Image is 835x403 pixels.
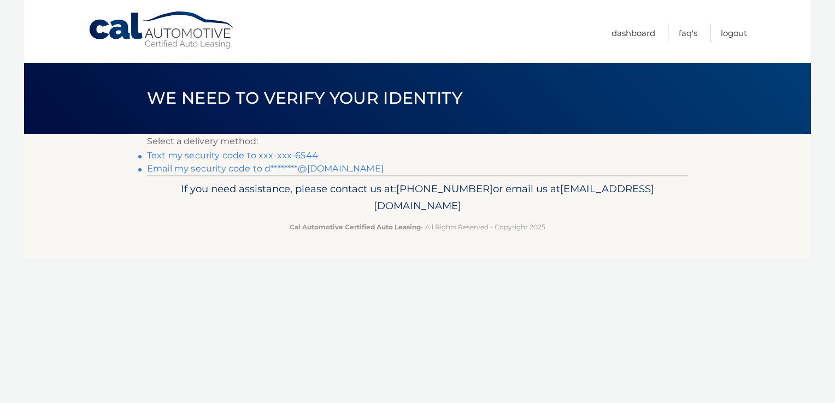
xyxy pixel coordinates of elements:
[154,180,681,215] p: If you need assistance, please contact us at: or email us at
[396,182,493,195] span: [PHONE_NUMBER]
[88,11,236,50] a: Cal Automotive
[147,134,688,149] p: Select a delivery method:
[147,150,318,161] a: Text my security code to xxx-xxx-6544
[147,88,462,108] span: We need to verify your identity
[147,163,384,174] a: Email my security code to d********@[DOMAIN_NAME]
[290,223,421,231] strong: Cal Automotive Certified Auto Leasing
[154,221,681,233] p: - All Rights Reserved - Copyright 2025
[721,24,747,42] a: Logout
[679,24,697,42] a: FAQ's
[611,24,655,42] a: Dashboard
